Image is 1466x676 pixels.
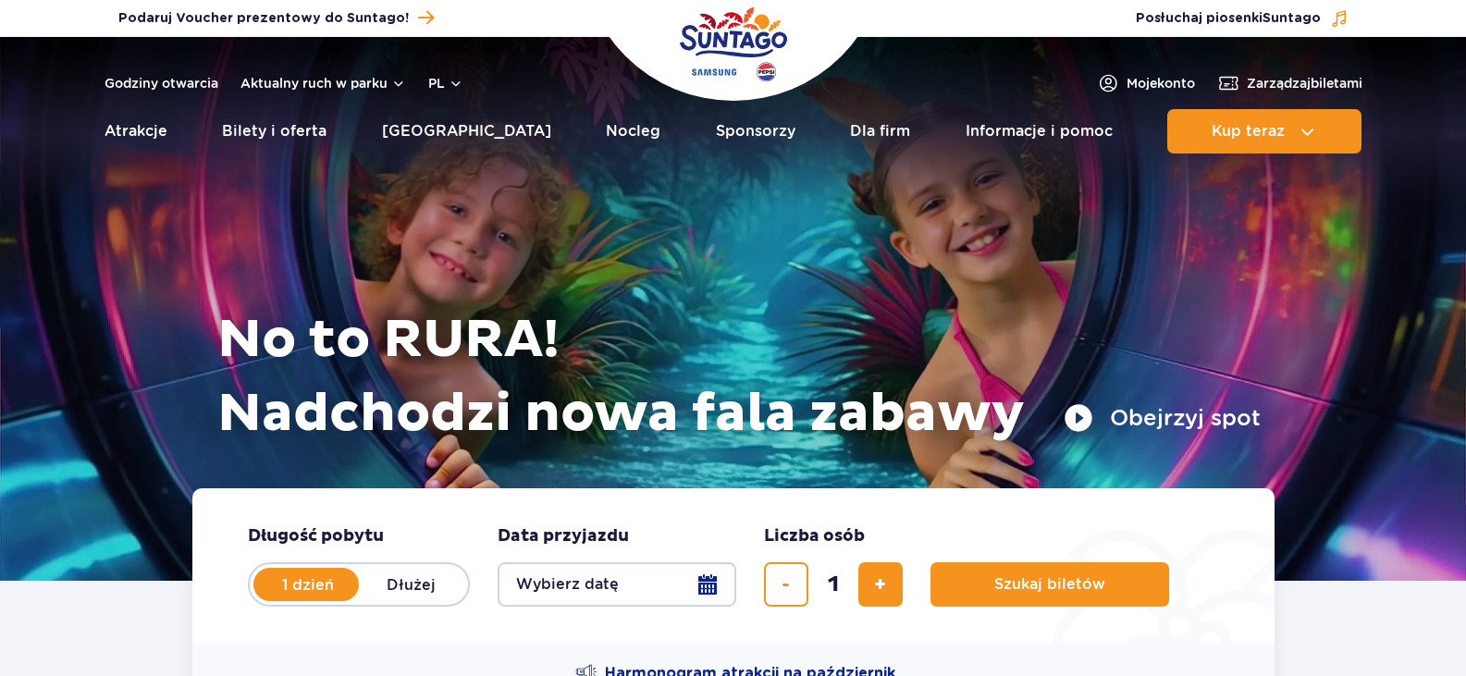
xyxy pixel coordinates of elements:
[240,76,406,91] button: Aktualny ruch w parku
[811,562,856,607] input: liczba biletów
[255,565,361,604] label: 1 dzień
[498,562,736,607] button: Wybierz datę
[248,525,384,547] span: Długość pobytu
[1247,74,1362,92] span: Zarządzaj biletami
[192,488,1275,644] form: Planowanie wizyty w Park of Poland
[498,525,629,547] span: Data przyjazdu
[1212,123,1285,140] span: Kup teraz
[359,565,464,604] label: Dłużej
[930,562,1169,607] button: Szukaj biletów
[1064,403,1261,433] button: Obejrzyj spot
[118,6,434,31] a: Podaruj Voucher prezentowy do Suntago!
[105,74,218,92] a: Godziny otwarcia
[764,562,808,607] button: usuń bilet
[222,109,326,154] a: Bilety i oferta
[1136,9,1321,28] span: Posłuchaj piosenki
[606,109,660,154] a: Nocleg
[716,109,795,154] a: Sponsorzy
[1263,12,1321,25] span: Suntago
[105,109,167,154] a: Atrakcje
[428,74,463,92] button: pl
[1127,74,1195,92] span: Moje konto
[217,303,1261,451] h1: No to RURA! Nadchodzi nowa fala zabawy
[382,109,551,154] a: [GEOGRAPHIC_DATA]
[858,562,903,607] button: dodaj bilet
[1217,72,1362,94] a: Zarządzajbiletami
[764,525,865,547] span: Liczba osób
[1097,72,1195,94] a: Mojekonto
[1167,109,1361,154] button: Kup teraz
[994,576,1105,593] span: Szukaj biletów
[1136,9,1349,28] button: Posłuchaj piosenkiSuntago
[850,109,910,154] a: Dla firm
[966,109,1113,154] a: Informacje i pomoc
[118,9,409,28] span: Podaruj Voucher prezentowy do Suntago!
